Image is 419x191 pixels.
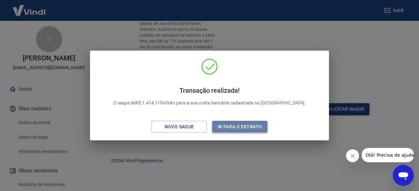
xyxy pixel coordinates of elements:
button: Ir para o extrato [212,121,267,133]
h4: Transação realizada! [113,87,306,94]
iframe: Mensagem da empresa [362,148,414,162]
div: Novo saque [157,123,202,131]
button: Novo saque [152,121,207,133]
iframe: Fechar mensagem [346,149,359,162]
iframe: Botão para abrir a janela de mensagens [393,165,414,186]
span: Olá! Precisa de ajuda? [4,5,55,10]
p: O saque de R$ 1.414,11 foi feito para a sua conta bancária cadastrada na [GEOGRAPHIC_DATA]. [113,87,306,106]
